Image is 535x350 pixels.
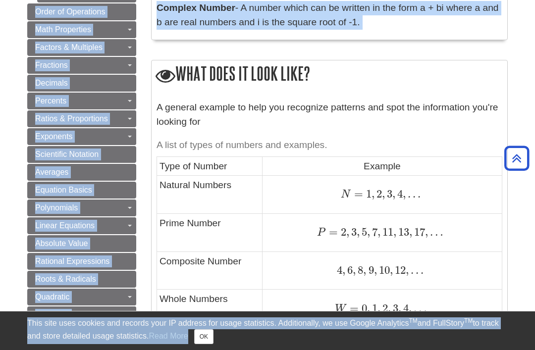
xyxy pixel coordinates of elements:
a: Math Properties [27,21,136,38]
sup: TM [464,317,473,324]
span: Averages [35,168,68,176]
span: 4 [337,263,342,277]
span: Roots & Radicals [35,275,96,283]
span: 6 [345,263,353,277]
span: 9 [366,263,374,277]
span: Order of Operations [35,7,105,16]
sup: TM [409,317,417,324]
span: 1 [370,301,377,315]
span: Scientific Notation [35,150,99,158]
span: … [428,225,443,239]
span: 5 [360,225,367,239]
span: 13 [396,225,409,239]
span: Decimals [35,79,68,87]
span: Fractions [35,61,68,69]
span: Linear Equations [35,221,95,230]
span: Functions [35,310,69,319]
a: Read More [149,332,188,340]
span: Absolute Value [35,239,88,248]
span: , [372,187,374,200]
span: 1 [363,187,372,200]
span: , [357,225,360,239]
td: Type of Number [157,156,263,175]
a: Back to Top [501,151,533,165]
span: 7 [370,225,377,239]
span: = [347,301,359,315]
span: 4 [401,301,409,315]
span: … [412,301,427,315]
td: Composite Number [157,251,263,290]
td: Natural Numbers [157,175,263,213]
span: Math Properties [35,25,91,34]
span: Quadratic [35,293,69,301]
span: 3 [385,187,392,200]
span: 3 [349,225,357,239]
div: This site uses cookies and records your IP address for usage statistics. Additionally, we use Goo... [27,317,508,344]
span: N [341,190,351,200]
a: Fractions [27,57,136,74]
a: Polynomials [27,200,136,216]
span: = [325,225,337,239]
span: , [425,225,428,239]
span: , [392,187,395,200]
span: 10 [377,263,390,277]
span: Exponents [35,132,73,141]
span: Ratios & Proportions [35,114,108,123]
span: . [411,187,416,200]
span: = [351,187,363,200]
a: Linear Equations [27,217,136,234]
span: 12 [393,263,406,277]
span: W [335,304,347,314]
h2: What does it look like? [152,60,507,89]
span: Polynomials [35,203,78,212]
span: , [382,187,385,200]
span: , [367,301,370,315]
span: . [414,263,419,277]
span: . [406,187,411,200]
a: Roots & Radicals [27,271,136,288]
span: 0 [359,301,367,315]
span: , [374,263,377,277]
span: 11 [380,225,393,239]
span: 8 [356,263,363,277]
span: Factors & Multiples [35,43,103,51]
span: , [377,301,380,315]
span: , [346,225,349,239]
span: , [406,263,409,277]
caption: A list of types of numbers and examples. [157,134,502,156]
span: , [388,301,391,315]
span: , [403,187,406,200]
span: 2 [380,301,388,315]
a: Order of Operations [27,3,136,20]
span: , [409,301,412,315]
span: Equation Basics [35,186,92,194]
span: . [419,263,424,277]
span: Percents [35,97,66,105]
span: 4 [395,187,403,200]
span: 3 [391,301,398,315]
a: Rational Expressions [27,253,136,270]
span: , [353,263,356,277]
a: Absolute Value [27,235,136,252]
span: 2 [374,187,382,200]
a: Functions [27,306,136,323]
span: Rational Expressions [35,257,109,265]
td: Whole Numbers [157,290,263,328]
a: Decimals [27,75,136,92]
a: Equation Basics [27,182,136,199]
b: Complex Number [157,2,235,13]
span: , [398,301,401,315]
span: . [416,187,421,200]
span: , [377,225,380,239]
a: Factors & Multiples [27,39,136,56]
span: , [409,225,412,239]
span: , [342,263,345,277]
a: Ratios & Proportions [27,110,136,127]
a: Averages [27,164,136,181]
span: , [367,225,370,239]
a: Exponents [27,128,136,145]
span: , [393,225,396,239]
span: P [317,228,325,238]
span: . [409,263,414,277]
p: - A number which can be written in the form a + bi where a and b are real numbers and i is the sq... [157,1,502,30]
